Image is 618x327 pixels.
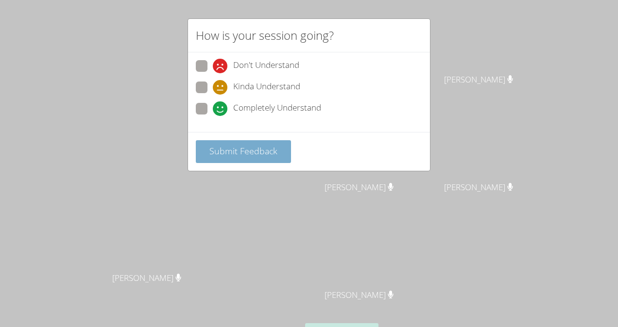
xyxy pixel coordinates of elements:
[233,80,300,95] span: Kinda Understand
[233,101,321,116] span: Completely Understand
[196,140,291,163] button: Submit Feedback
[209,145,277,157] span: Submit Feedback
[196,27,334,44] h2: How is your session going?
[233,59,299,73] span: Don't Understand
